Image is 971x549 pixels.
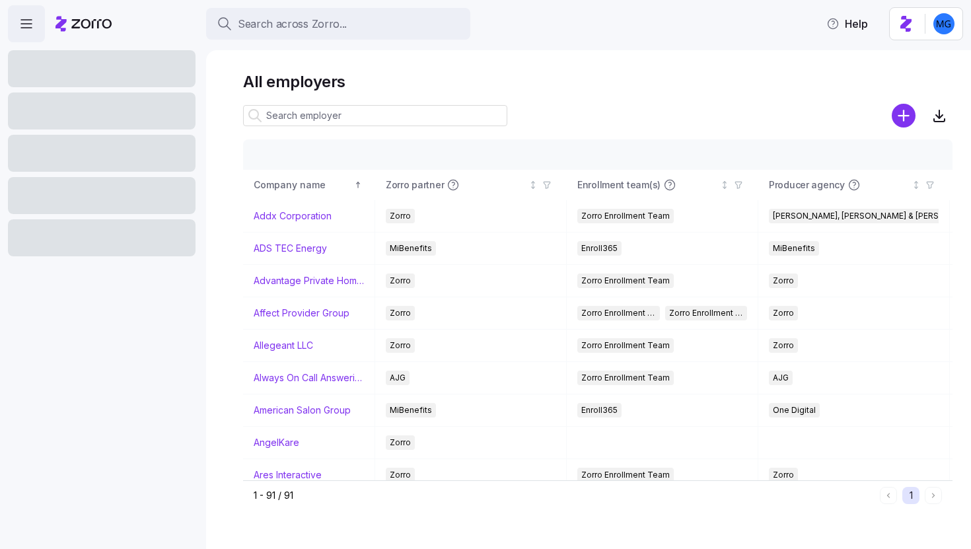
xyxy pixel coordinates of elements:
span: MiBenefits [390,241,432,256]
span: Enroll365 [581,403,618,418]
div: Not sorted [912,180,921,190]
button: Help [816,11,879,37]
a: Addx Corporation [254,209,332,223]
span: Zorro Enrollment Experts [669,306,744,320]
th: Producer agencyNot sorted [758,170,950,200]
span: Zorro [390,209,411,223]
a: Allegeant LLC [254,339,313,352]
span: Zorro partner [386,178,444,192]
span: AJG [773,371,789,385]
span: Zorro [390,306,411,320]
button: Next page [925,487,942,504]
a: Always On Call Answering Service [254,371,364,384]
span: Zorro Enrollment Team [581,209,670,223]
button: 1 [902,487,919,504]
span: Zorro [773,468,794,482]
a: Affect Provider Group [254,307,349,320]
span: MiBenefits [773,241,815,256]
span: Zorro Enrollment Team [581,306,656,320]
a: American Salon Group [254,404,351,417]
span: Enroll365 [581,241,618,256]
h1: All employers [243,71,953,92]
th: Enrollment team(s)Not sorted [567,170,758,200]
span: Zorro [390,338,411,353]
div: Not sorted [528,180,538,190]
a: Ares Interactive [254,468,322,482]
input: Search employer [243,105,507,126]
div: Sorted ascending [353,180,363,190]
span: Zorro [773,338,794,353]
span: Enrollment team(s) [577,178,661,192]
div: Company name [254,178,351,192]
button: Search across Zorro... [206,8,470,40]
span: Producer agency [769,178,845,192]
span: Zorro [773,274,794,288]
th: Zorro partnerNot sorted [375,170,567,200]
a: ADS TEC Energy [254,242,327,255]
span: Zorro [390,435,411,450]
span: One Digital [773,403,816,418]
svg: add icon [892,104,916,128]
span: Zorro [390,274,411,288]
span: Zorro [390,468,411,482]
span: Help [826,16,868,32]
span: AJG [390,371,406,385]
span: MiBenefits [390,403,432,418]
div: 1 - 91 / 91 [254,489,875,502]
a: AngelKare [254,436,299,449]
div: Not sorted [720,180,729,190]
span: Zorro Enrollment Team [581,274,670,288]
a: Advantage Private Home Care [254,274,364,287]
span: Search across Zorro... [238,16,347,32]
span: Zorro Enrollment Team [581,468,670,482]
span: Zorro Enrollment Team [581,338,670,353]
button: Previous page [880,487,897,504]
th: Company nameSorted ascending [243,170,375,200]
img: 61c362f0e1d336c60eacb74ec9823875 [933,13,954,34]
span: Zorro Enrollment Team [581,371,670,385]
span: Zorro [773,306,794,320]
